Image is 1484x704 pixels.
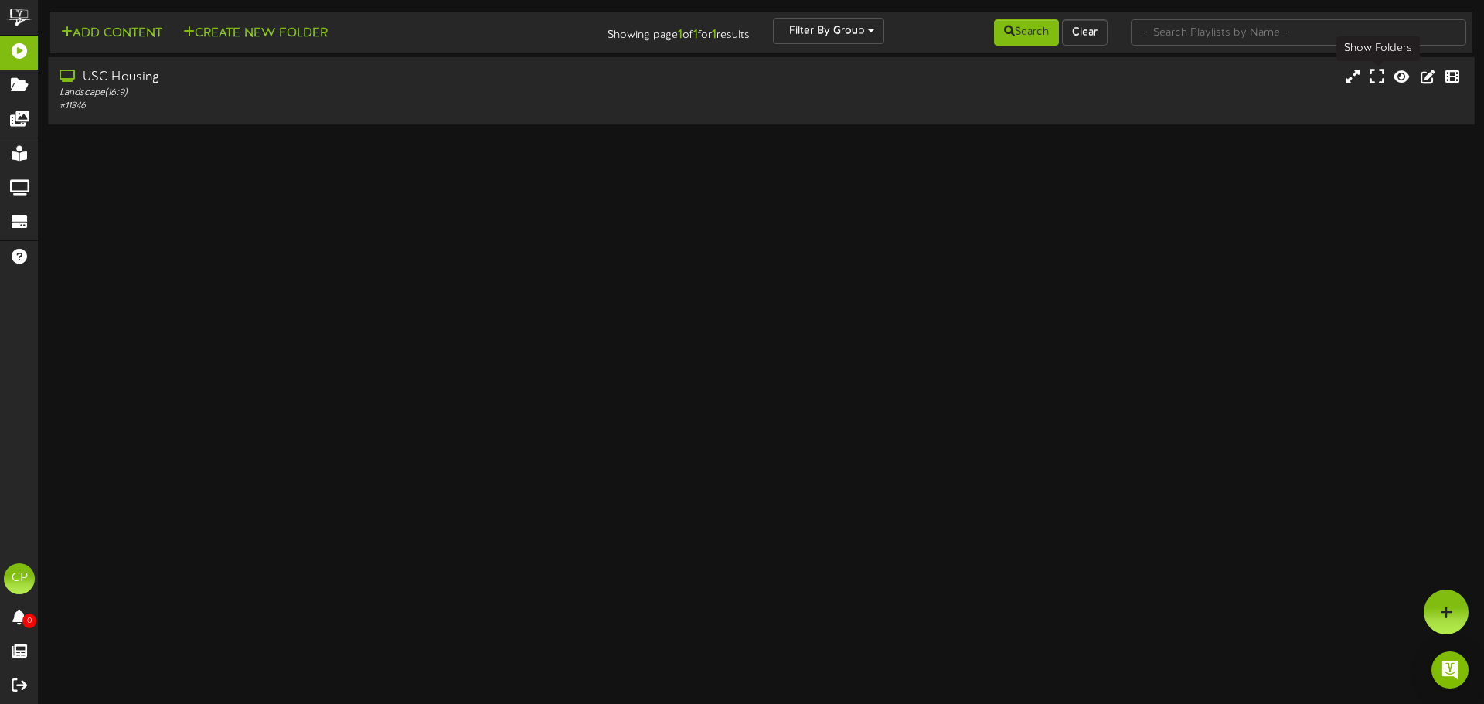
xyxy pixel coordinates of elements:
div: CP [4,563,35,594]
strong: 1 [712,28,716,42]
button: Filter By Group [773,18,884,44]
button: Clear [1062,19,1108,46]
strong: 1 [693,28,698,42]
strong: 1 [678,28,682,42]
div: Landscape ( 16:9 ) [60,87,631,100]
div: USC Housing [60,69,631,87]
button: Create New Folder [179,24,332,43]
div: Open Intercom Messenger [1431,651,1469,689]
button: Add Content [56,24,167,43]
div: # 11346 [60,100,631,113]
button: Search [994,19,1059,46]
input: -- Search Playlists by Name -- [1131,19,1466,46]
span: 0 [22,614,36,628]
div: Showing page of for results [522,18,761,44]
